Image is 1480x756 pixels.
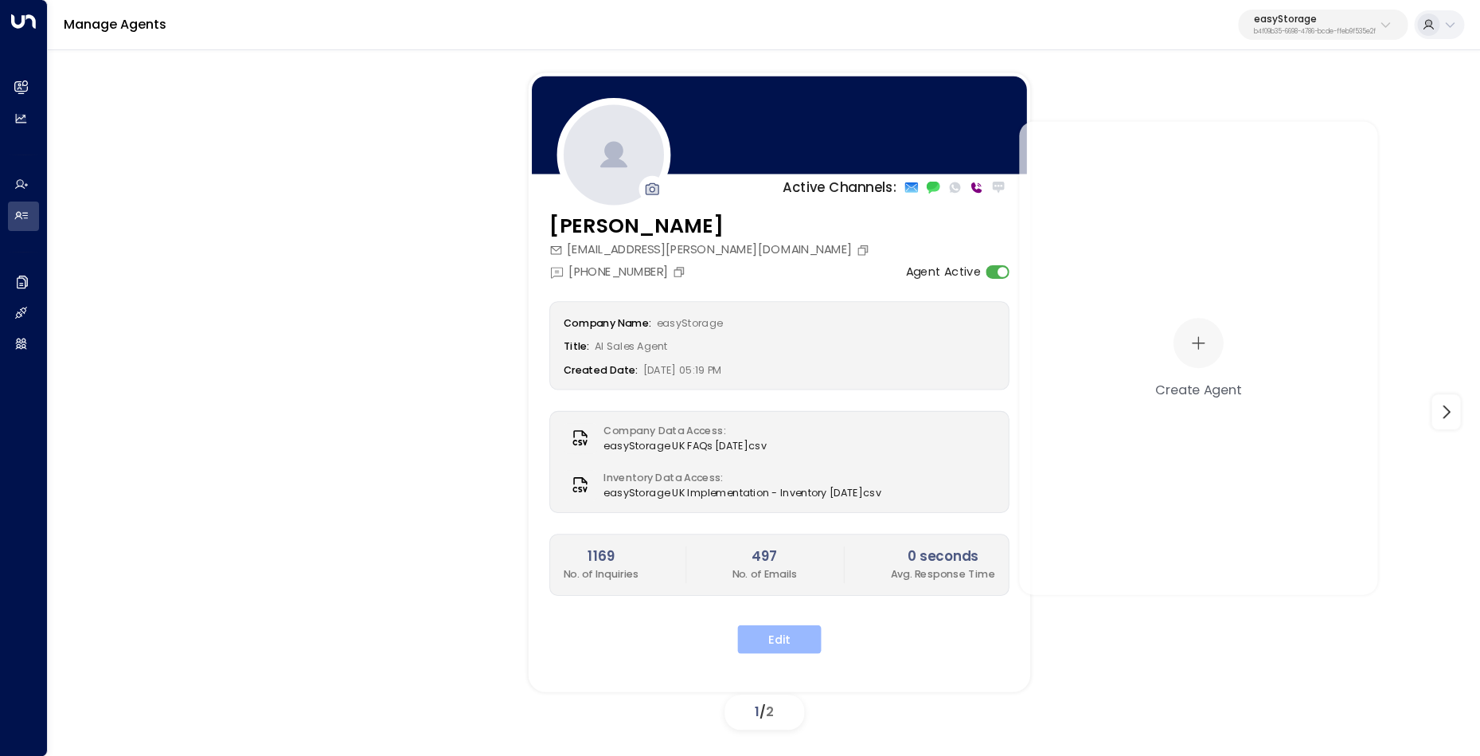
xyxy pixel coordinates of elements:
[603,470,873,485] label: Inventory Data Access:
[564,566,639,582] p: No. of Inquiries
[564,362,638,377] label: Created Date:
[564,546,639,566] h2: 1169
[783,178,896,198] p: Active Channels:
[766,703,774,721] span: 2
[656,315,722,330] span: easyStorage
[737,625,821,654] button: Edit
[564,339,590,353] label: Title:
[1254,14,1376,24] p: easyStorage
[603,423,758,438] label: Company Data Access:
[724,695,804,730] div: /
[1155,379,1241,398] div: Create Agent
[549,263,689,280] div: [PHONE_NUMBER]
[1254,29,1376,35] p: b4f09b35-6698-4786-bcde-ffeb9f535e2f
[595,339,667,353] span: AI Sales Agent
[643,362,721,377] span: [DATE] 05:19 PM
[890,566,994,582] p: Avg. Response Time
[856,243,873,257] button: Copy
[905,263,981,280] label: Agent Active
[890,546,994,566] h2: 0 seconds
[64,15,166,33] a: Manage Agents
[732,546,797,566] h2: 497
[603,485,881,500] span: easyStorage UK Implementation - Inventory [DATE]csv
[549,241,873,259] div: [EMAIL_ADDRESS][PERSON_NAME][DOMAIN_NAME]
[672,264,689,278] button: Copy
[1238,10,1408,40] button: easyStorageb4f09b35-6698-4786-bcde-ffeb9f535e2f
[564,315,651,330] label: Company Name:
[755,703,760,721] span: 1
[732,566,797,582] p: No. of Emails
[603,438,767,453] span: easyStorage UK FAQs [DATE]csv
[549,211,873,241] h3: [PERSON_NAME]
